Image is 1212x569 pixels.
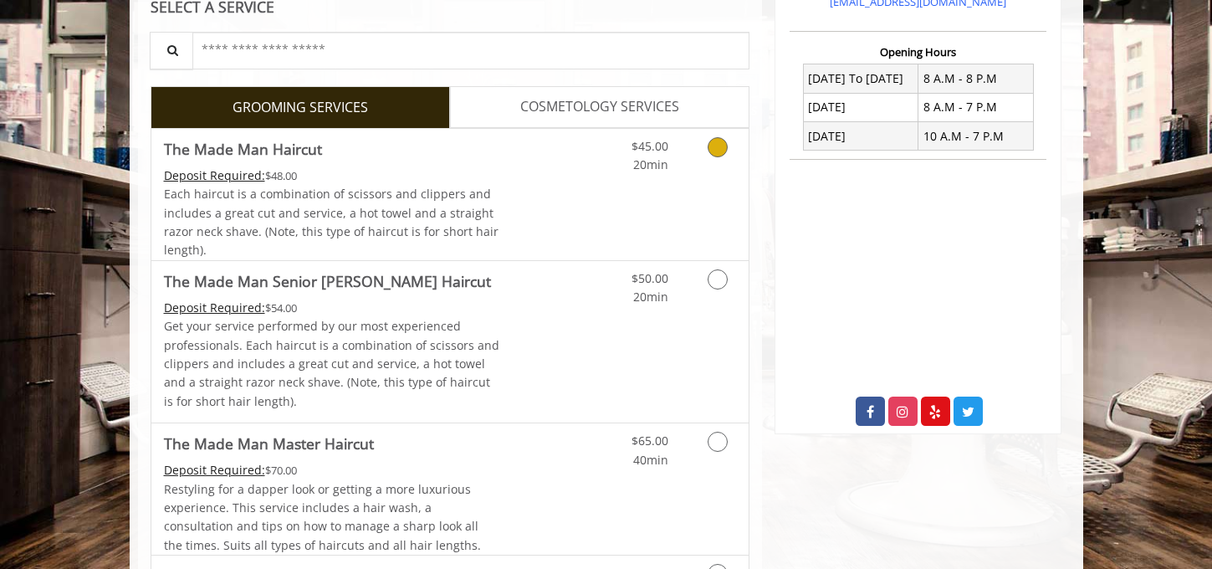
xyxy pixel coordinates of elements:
[918,64,1034,93] td: 8 A.M - 8 P.M
[632,270,668,286] span: $50.00
[164,300,265,315] span: This service needs some Advance to be paid before we block your appointment
[164,432,374,455] b: The Made Man Master Haircut
[790,46,1046,58] h3: Opening Hours
[164,269,491,293] b: The Made Man Senior [PERSON_NAME] Haircut
[233,97,368,119] span: GROOMING SERVICES
[164,461,500,479] div: $70.00
[918,122,1034,151] td: 10 A.M - 7 P.M
[164,481,481,553] span: Restyling for a dapper look or getting a more luxurious experience. This service includes a hair ...
[633,289,668,305] span: 20min
[632,138,668,154] span: $45.00
[803,64,918,93] td: [DATE] To [DATE]
[633,452,668,468] span: 40min
[803,93,918,121] td: [DATE]
[803,122,918,151] td: [DATE]
[164,167,500,185] div: $48.00
[164,167,265,183] span: This service needs some Advance to be paid before we block your appointment
[164,462,265,478] span: This service needs some Advance to be paid before we block your appointment
[164,317,500,411] p: Get your service performed by our most experienced professionals. Each haircut is a combination o...
[918,93,1034,121] td: 8 A.M - 7 P.M
[632,433,668,449] span: $65.00
[633,156,668,172] span: 20min
[164,299,500,317] div: $54.00
[164,137,322,161] b: The Made Man Haircut
[150,32,193,69] button: Service Search
[164,186,499,258] span: Each haircut is a combination of scissors and clippers and includes a great cut and service, a ho...
[520,96,679,118] span: COSMETOLOGY SERVICES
